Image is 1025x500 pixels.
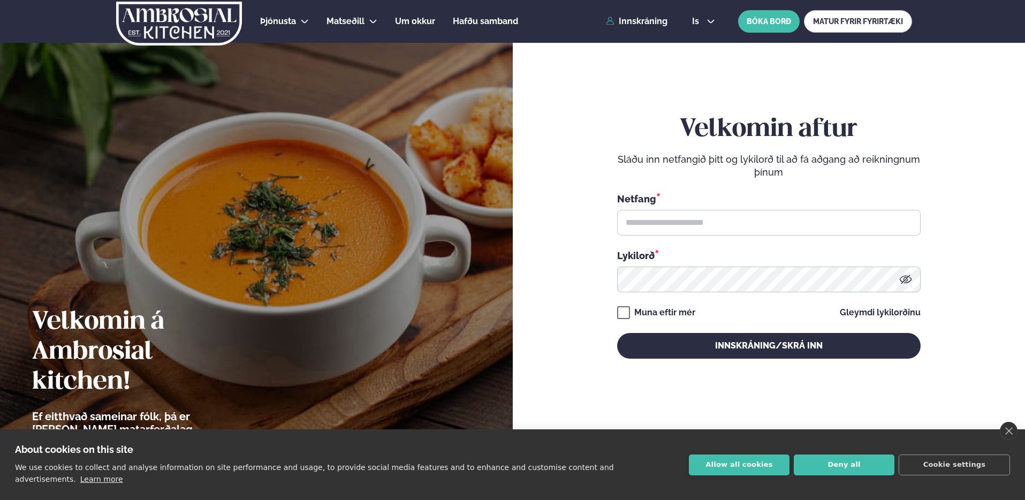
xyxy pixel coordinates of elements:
span: Hafðu samband [453,16,518,26]
p: Ef eitthvað sameinar fólk, þá er [PERSON_NAME] matarferðalag. [32,410,254,436]
a: MATUR FYRIR FYRIRTÆKI [804,10,912,33]
h2: Velkomin á Ambrosial kitchen! [32,307,254,397]
div: Lykilorð [617,248,921,262]
button: Cookie settings [899,454,1010,475]
a: Learn more [80,475,123,483]
h2: Velkomin aftur [617,115,921,145]
span: is [692,17,702,26]
p: Sláðu inn netfangið þitt og lykilorð til að fá aðgang að reikningnum þínum [617,153,921,179]
span: Matseðill [327,16,365,26]
button: is [684,17,724,26]
button: Innskráning/Skrá inn [617,333,921,359]
a: Hafðu samband [453,15,518,28]
a: Þjónusta [260,15,296,28]
div: Netfang [617,192,921,206]
a: Matseðill [327,15,365,28]
strong: About cookies on this site [15,444,133,455]
a: Um okkur [395,15,435,28]
a: Gleymdi lykilorðinu [840,308,921,317]
span: Þjónusta [260,16,296,26]
a: close [1000,422,1018,440]
button: BÓKA BORÐ [738,10,800,33]
a: Innskráning [606,17,667,26]
button: Allow all cookies [689,454,789,475]
p: We use cookies to collect and analyse information on site performance and usage, to provide socia... [15,463,614,483]
button: Deny all [794,454,894,475]
img: logo [115,2,243,46]
span: Um okkur [395,16,435,26]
